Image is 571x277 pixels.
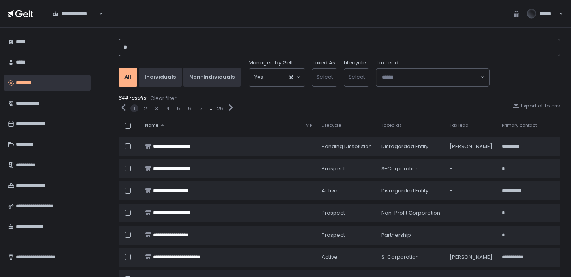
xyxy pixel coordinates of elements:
div: - [450,187,492,194]
input: Search for option [382,73,480,81]
div: - [450,232,492,239]
div: Disregarded Entity [381,143,440,150]
button: Export all to csv [513,102,560,109]
div: Partnership [381,232,440,239]
div: All [124,73,131,81]
button: 4 [166,105,170,112]
span: pending Dissolution [322,143,372,150]
button: 2 [144,105,147,112]
span: Tax lead [450,122,469,128]
div: Disregarded Entity [381,187,440,194]
span: VIP [306,122,312,128]
span: Name [145,122,158,128]
div: - [450,165,492,172]
div: Individuals [145,73,176,81]
span: Select [317,73,333,81]
span: active [322,254,337,261]
div: [PERSON_NAME] [450,254,492,261]
span: Yes [254,73,264,81]
button: Individuals [139,68,182,87]
div: ... [209,105,212,112]
span: Select [349,73,365,81]
span: prospect [322,232,345,239]
div: Non-Profit Corporation [381,209,440,217]
div: - [450,209,492,217]
div: Search for option [47,6,103,22]
div: Search for option [376,69,489,86]
div: Non-Individuals [189,73,235,81]
span: Primary contact [502,122,537,128]
span: prospect [322,209,345,217]
button: 26 [217,105,223,112]
button: Non-Individuals [183,68,241,87]
button: All [119,68,137,87]
span: Tax Lead [376,59,398,66]
span: prospect [322,165,345,172]
span: Lifecycle [322,122,341,128]
span: active [322,187,337,194]
span: Taxed as [381,122,402,128]
div: Search for option [249,69,305,86]
div: S-Corporation [381,254,440,261]
div: S-Corporation [381,165,440,172]
button: Clear filter [150,94,177,102]
button: Clear Selected [289,75,293,79]
div: [PERSON_NAME] [450,143,492,150]
label: Lifecycle [344,59,366,66]
span: Managed by Gelt [249,59,293,66]
button: 7 [200,105,202,112]
input: Search for option [264,73,288,81]
label: Taxed As [312,59,335,66]
button: 3 [155,105,158,112]
button: 5 [177,105,180,112]
button: 1 [134,105,135,112]
div: 644 results [119,94,560,102]
button: 6 [188,105,191,112]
